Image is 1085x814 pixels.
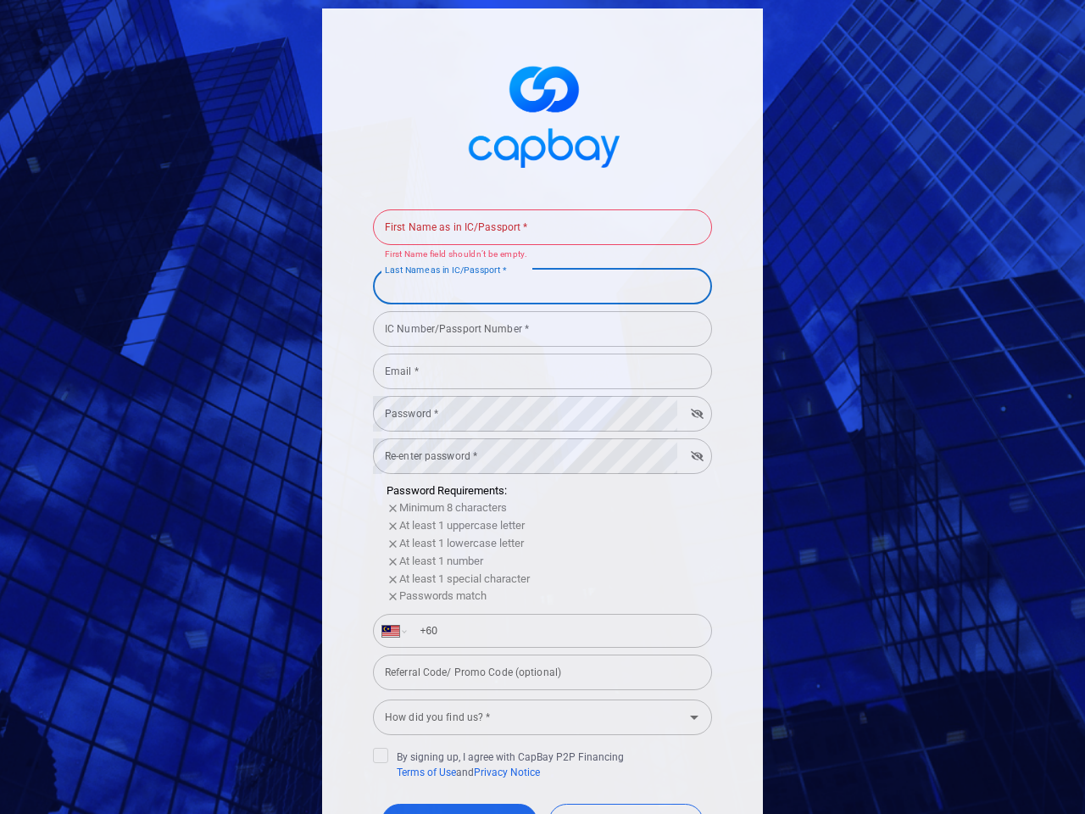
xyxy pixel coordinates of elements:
span: Minimum 8 characters [399,501,507,514]
input: Enter phone number * [409,617,703,644]
span: Passwords match [399,589,487,602]
span: At least 1 number [399,555,483,567]
p: First Name field shouldn’t be empty. [385,248,700,262]
img: logo [458,51,627,177]
button: Open [682,705,706,729]
span: At least 1 lowercase letter [399,537,524,549]
span: Password Requirements: [387,484,507,497]
span: At least 1 uppercase letter [399,519,525,532]
span: By signing up, I agree with CapBay P2P Financing and [373,748,624,780]
span: At least 1 special character [399,572,530,585]
a: Terms of Use [397,767,456,778]
a: Privacy Notice [474,767,540,778]
label: Last Name as in IC/Passport * [385,264,507,276]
